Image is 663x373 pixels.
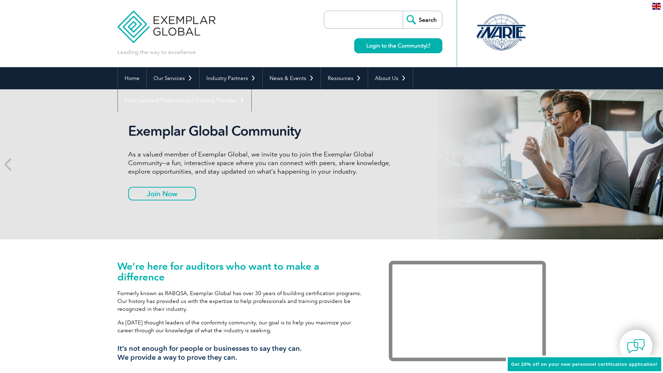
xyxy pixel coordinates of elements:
[128,123,396,139] h2: Exemplar Global Community
[627,337,645,355] img: contact-chat.png
[368,67,413,89] a: About Us
[200,67,262,89] a: Industry Partners
[263,67,321,89] a: News & Events
[128,187,196,200] a: Join Now
[117,48,196,56] p: Leading the way to excellence
[511,362,658,367] span: Get 20% off on your new personnel certification application!
[354,38,442,53] a: Login to the Community
[426,44,430,48] img: open_square.png
[117,319,367,334] p: As [DATE] thought leaders of the conformity community, our goal is to help you maximize your care...
[117,344,367,362] h3: It’s not enough for people or businesses to say they can. We provide a way to prove they can.
[117,289,367,313] p: Formerly known as RABQSA, Exemplar Global has over 30 years of building certification programs. O...
[147,67,199,89] a: Our Services
[389,261,546,361] iframe: Exemplar Global: Working together to make a difference
[117,261,367,282] h1: We’re here for auditors who want to make a difference
[118,67,146,89] a: Home
[128,150,396,176] p: As a valued member of Exemplar Global, we invite you to join the Exemplar Global Community—a fun,...
[652,3,661,10] img: en
[403,11,442,28] input: Search
[321,67,368,89] a: Resources
[118,89,251,111] a: Find Certified Professional / Training Provider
